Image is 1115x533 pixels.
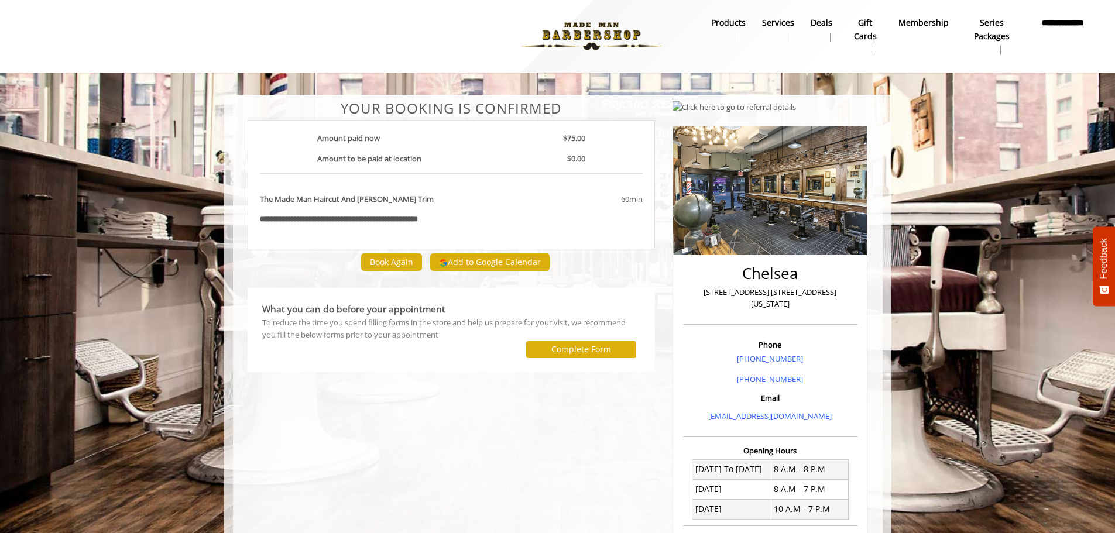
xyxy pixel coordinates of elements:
b: Amount to be paid at location [317,153,421,164]
td: 8 A.M - 8 P.M [770,459,849,479]
button: Feedback - Show survey [1093,226,1115,306]
center: Your Booking is confirmed [248,101,656,116]
img: Click here to go to referral details [673,101,796,114]
td: [DATE] To [DATE] [692,459,770,479]
b: Membership [898,16,949,29]
h3: Email [686,394,855,402]
b: What you can do before your appointment [262,302,445,315]
b: $75.00 [563,133,585,143]
a: Gift cardsgift cards [840,15,890,58]
div: To reduce the time you spend filling forms in the store and help us prepare for your visit, we re... [262,317,641,341]
a: MembershipMembership [890,15,957,45]
button: Book Again [361,253,422,270]
b: The Made Man Haircut And [PERSON_NAME] Trim [260,193,434,205]
b: Services [762,16,794,29]
b: Series packages [965,16,1019,43]
a: DealsDeals [802,15,840,45]
label: Complete Form [551,345,611,354]
span: Feedback [1099,238,1109,279]
a: [PHONE_NUMBER] [737,374,803,384]
a: Productsproducts [703,15,754,45]
b: Amount paid now [317,133,380,143]
button: Add to Google Calendar [430,253,550,271]
b: Deals [811,16,832,29]
td: 8 A.M - 7 P.M [770,479,849,499]
b: $0.00 [567,153,585,164]
a: [EMAIL_ADDRESS][DOMAIN_NAME] [708,411,832,421]
h2: Chelsea [686,265,855,282]
h3: Phone [686,341,855,349]
a: ServicesServices [754,15,802,45]
h3: Opening Hours [683,446,857,455]
a: [PHONE_NUMBER] [737,353,803,364]
td: [DATE] [692,499,770,519]
b: products [711,16,746,29]
td: [DATE] [692,479,770,499]
p: [STREET_ADDRESS],[STREET_ADDRESS][US_STATE] [686,286,855,311]
td: 10 A.M - 7 P.M [770,499,849,519]
button: Complete Form [526,341,636,358]
img: Made Man Barbershop logo [511,4,672,68]
a: Series packagesSeries packages [957,15,1027,58]
b: gift cards [849,16,882,43]
div: 60min [527,193,643,205]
